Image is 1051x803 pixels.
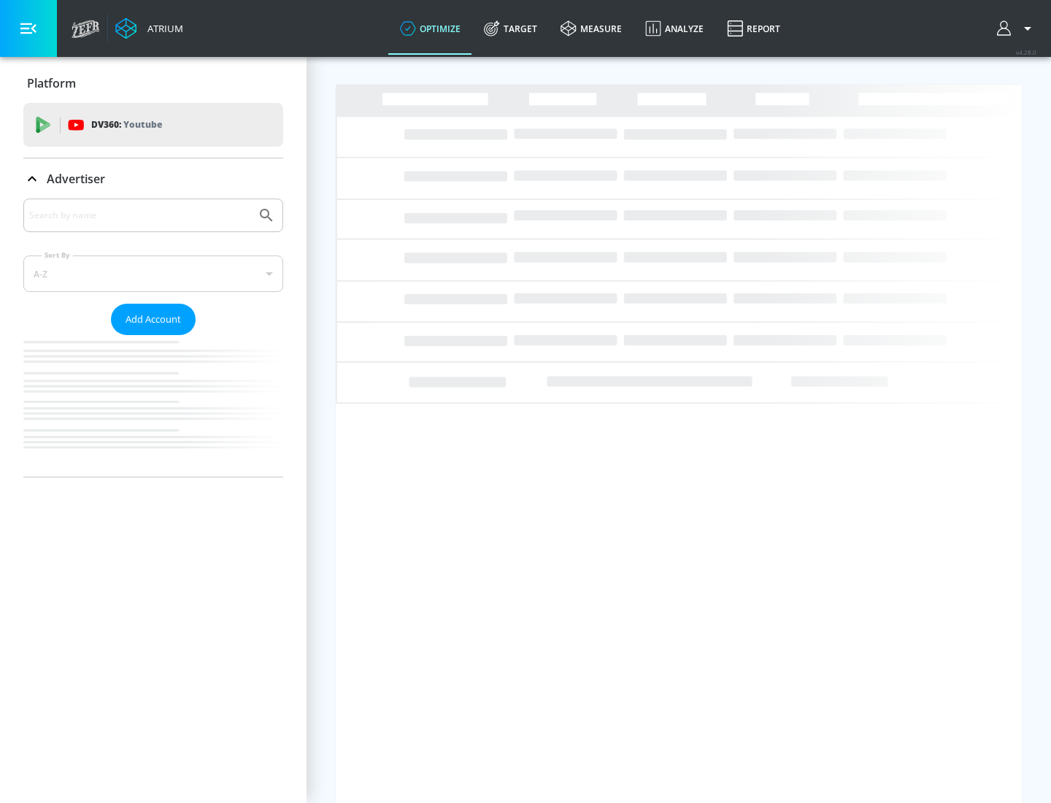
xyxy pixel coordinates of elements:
[23,158,283,199] div: Advertiser
[23,63,283,104] div: Platform
[27,75,76,91] p: Platform
[123,117,162,132] p: Youtube
[42,250,73,260] label: Sort By
[47,171,105,187] p: Advertiser
[472,2,549,55] a: Target
[715,2,792,55] a: Report
[549,2,634,55] a: measure
[388,2,472,55] a: optimize
[23,103,283,147] div: DV360: Youtube
[23,199,283,477] div: Advertiser
[23,255,283,292] div: A-Z
[634,2,715,55] a: Analyze
[29,206,250,225] input: Search by name
[111,304,196,335] button: Add Account
[126,311,181,328] span: Add Account
[1016,48,1036,56] span: v 4.28.0
[142,22,183,35] div: Atrium
[23,335,283,477] nav: list of Advertiser
[115,18,183,39] a: Atrium
[91,117,162,133] p: DV360:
